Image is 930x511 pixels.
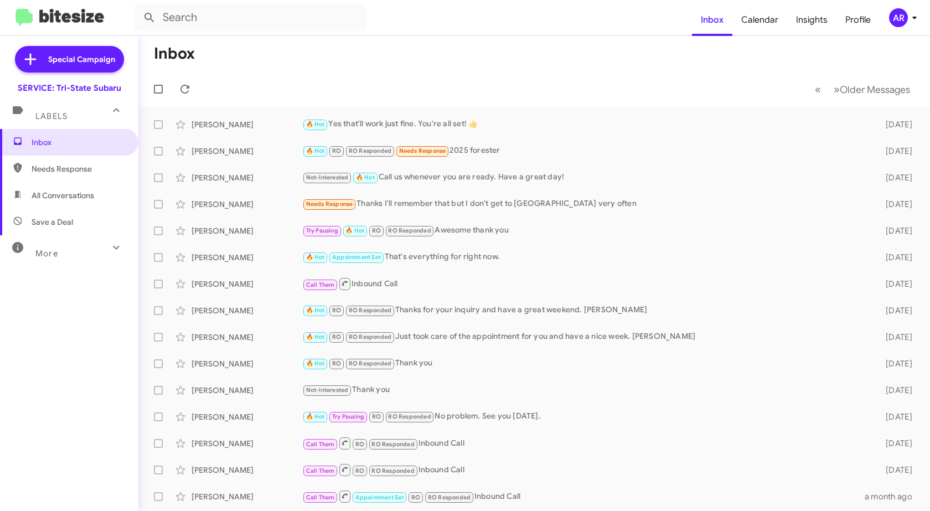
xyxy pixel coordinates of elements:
[32,163,126,174] span: Needs Response
[18,82,121,94] div: SERVICE: Tri-State Subaru
[302,198,870,210] div: Thanks I'll remember that but I don't get to [GEOGRAPHIC_DATA] very often
[192,278,302,290] div: [PERSON_NAME]
[192,225,302,236] div: [PERSON_NAME]
[692,4,732,36] a: Inbox
[870,172,921,183] div: [DATE]
[870,146,921,157] div: [DATE]
[870,225,921,236] div: [DATE]
[371,467,414,474] span: RO Responded
[192,464,302,476] div: [PERSON_NAME]
[306,386,349,394] span: Not-Interested
[306,227,338,234] span: Try Pausing
[302,410,870,423] div: No problem. See you [DATE].
[306,467,335,474] span: Call Them
[870,385,921,396] div: [DATE]
[840,84,910,96] span: Older Messages
[372,227,381,234] span: RO
[306,413,325,420] span: 🔥 Hot
[870,252,921,263] div: [DATE]
[192,305,302,316] div: [PERSON_NAME]
[372,413,381,420] span: RO
[302,224,870,237] div: Awesome thank you
[32,190,94,201] span: All Conversations
[880,8,918,27] button: AR
[192,491,302,502] div: [PERSON_NAME]
[192,172,302,183] div: [PERSON_NAME]
[302,304,870,317] div: Thanks for your inquiry and have a great weekend. [PERSON_NAME]
[870,438,921,449] div: [DATE]
[332,360,341,367] span: RO
[32,216,73,228] span: Save a Deal
[865,491,921,502] div: a month ago
[306,441,335,448] span: Call Them
[870,358,921,369] div: [DATE]
[371,441,414,448] span: RO Responded
[870,278,921,290] div: [DATE]
[355,494,404,501] span: Appointment Set
[388,413,431,420] span: RO Responded
[399,147,446,154] span: Needs Response
[134,4,366,31] input: Search
[870,411,921,422] div: [DATE]
[870,199,921,210] div: [DATE]
[815,82,821,96] span: «
[349,307,391,314] span: RO Responded
[306,147,325,154] span: 🔥 Hot
[809,78,917,101] nav: Page navigation example
[787,4,836,36] span: Insights
[306,254,325,261] span: 🔥 Hot
[48,54,115,65] span: Special Campaign
[332,333,341,340] span: RO
[302,489,865,503] div: Inbound Call
[192,199,302,210] div: [PERSON_NAME]
[870,332,921,343] div: [DATE]
[827,78,917,101] button: Next
[306,307,325,314] span: 🔥 Hot
[889,8,908,27] div: AR
[332,413,364,420] span: Try Pausing
[332,147,341,154] span: RO
[306,333,325,340] span: 🔥 Hot
[192,252,302,263] div: [PERSON_NAME]
[332,307,341,314] span: RO
[388,227,431,234] span: RO Responded
[192,146,302,157] div: [PERSON_NAME]
[35,249,58,259] span: More
[302,463,870,477] div: Inbound Call
[302,384,870,396] div: Thank you
[32,137,126,148] span: Inbox
[302,277,870,291] div: Inbound Call
[306,200,353,208] span: Needs Response
[35,111,68,121] span: Labels
[302,171,870,184] div: Call us whenever you are ready. Have a great day!
[192,332,302,343] div: [PERSON_NAME]
[302,331,870,343] div: Just took care of the appointment for you and have a nice week. [PERSON_NAME]
[192,358,302,369] div: [PERSON_NAME]
[345,227,364,234] span: 🔥 Hot
[870,464,921,476] div: [DATE]
[356,174,375,181] span: 🔥 Hot
[302,144,870,157] div: 2025 forester
[15,46,124,73] a: Special Campaign
[428,494,471,501] span: RO Responded
[302,436,870,450] div: Inbound Call
[870,305,921,316] div: [DATE]
[349,147,391,154] span: RO Responded
[732,4,787,36] a: Calendar
[192,119,302,130] div: [PERSON_NAME]
[836,4,880,36] a: Profile
[302,357,870,370] div: Thank you
[306,281,335,288] span: Call Them
[355,441,364,448] span: RO
[411,494,420,501] span: RO
[808,78,828,101] button: Previous
[306,494,335,501] span: Call Them
[192,438,302,449] div: [PERSON_NAME]
[154,45,195,63] h1: Inbox
[870,119,921,130] div: [DATE]
[192,411,302,422] div: [PERSON_NAME]
[834,82,840,96] span: »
